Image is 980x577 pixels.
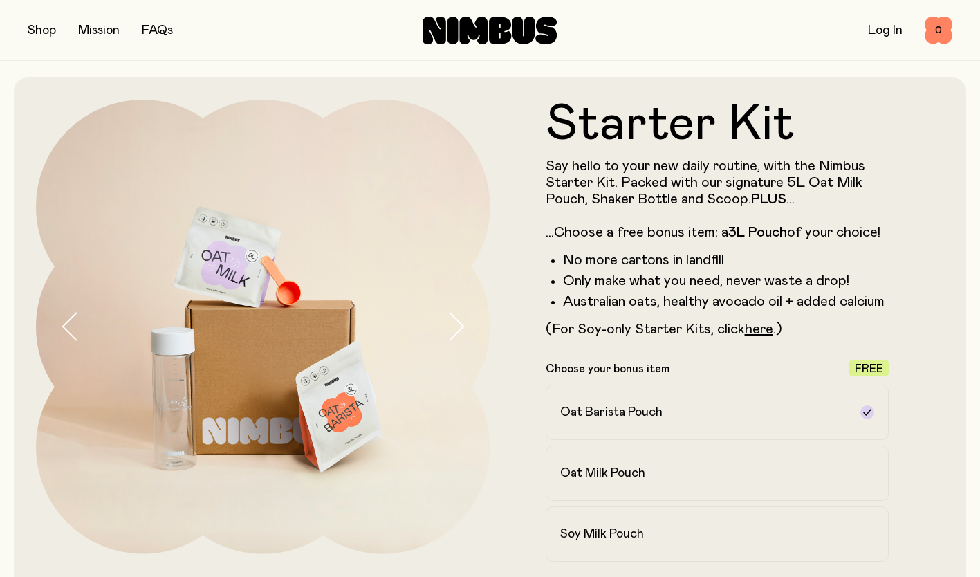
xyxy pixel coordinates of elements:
a: here [745,322,773,336]
a: Log In [868,24,903,37]
span: Free [855,363,883,374]
li: Only make what you need, never waste a drop! [563,273,889,289]
h2: Oat Milk Pouch [560,465,645,482]
h2: Soy Milk Pouch [560,526,644,542]
strong: PLUS [751,192,786,206]
p: Say hello to your new daily routine, with the Nimbus Starter Kit. Packed with our signature 5L Oa... [546,158,889,241]
h1: Starter Kit [546,100,889,149]
strong: Pouch [748,226,787,239]
a: Mission [78,24,120,37]
p: (For Soy-only Starter Kits, click .) [546,321,889,338]
button: 0 [925,17,952,44]
li: Australian oats, healthy avocado oil + added calcium [563,293,889,310]
h2: Oat Barista Pouch [560,404,663,421]
strong: 3L [728,226,745,239]
a: FAQs [142,24,173,37]
li: No more cartons in landfill [563,252,889,268]
p: Choose your bonus item [546,362,669,376]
